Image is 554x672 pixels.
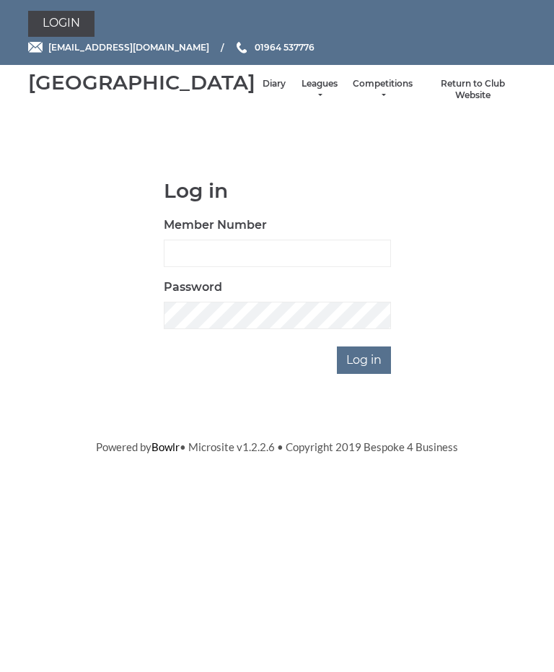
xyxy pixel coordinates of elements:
span: 01964 537776 [255,42,315,53]
img: Email [28,42,43,53]
div: [GEOGRAPHIC_DATA] [28,71,255,94]
a: Phone us 01964 537776 [234,40,315,54]
span: [EMAIL_ADDRESS][DOMAIN_NAME] [48,42,209,53]
a: Competitions [353,78,413,102]
a: Return to Club Website [427,78,519,102]
a: Bowlr [151,440,180,453]
h1: Log in [164,180,391,202]
span: Powered by • Microsite v1.2.2.6 • Copyright 2019 Bespoke 4 Business [96,440,458,453]
a: Login [28,11,94,37]
label: Member Number [164,217,267,234]
label: Password [164,279,222,296]
img: Phone us [237,42,247,53]
a: Email [EMAIL_ADDRESS][DOMAIN_NAME] [28,40,209,54]
a: Diary [263,78,286,90]
input: Log in [337,346,391,374]
a: Leagues [300,78,338,102]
